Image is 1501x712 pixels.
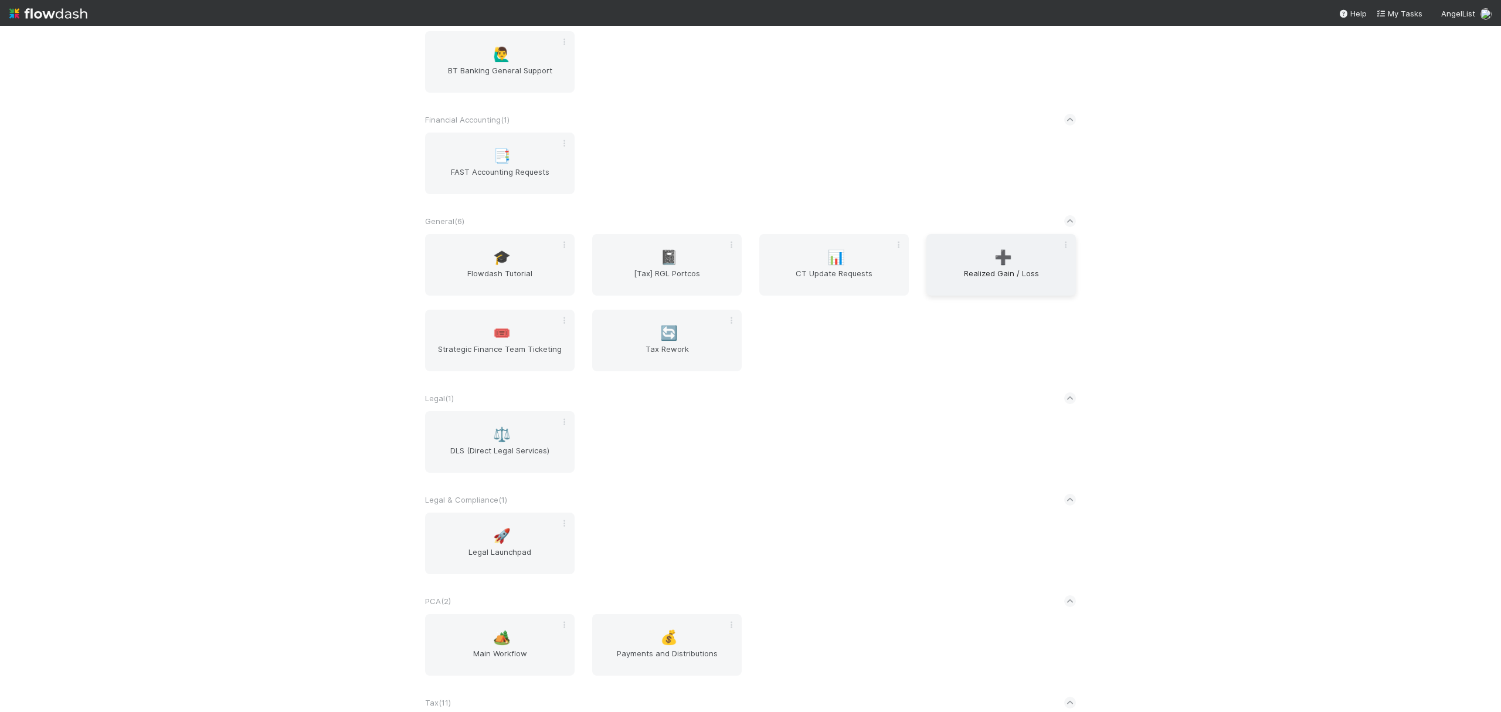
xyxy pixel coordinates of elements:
[493,528,511,544] span: 🚀
[759,234,909,296] a: 📊CT Update Requests
[1376,9,1422,18] span: My Tasks
[1376,8,1422,19] a: My Tasks
[430,647,570,671] span: Main Workflow
[425,133,575,194] a: 📑FAST Accounting Requests
[425,31,575,93] a: 🙋‍♂️BT Banking General Support
[425,513,575,574] a: 🚀Legal Launchpad
[597,267,737,291] span: [Tax] RGL Portcos
[592,234,742,296] a: 📓[Tax] RGL Portcos
[425,411,575,473] a: ⚖️DLS (Direct Legal Services)
[9,4,87,23] img: logo-inverted-e16ddd16eac7371096b0.svg
[430,343,570,367] span: Strategic Finance Team Ticketing
[425,614,575,676] a: 🏕️Main Workflow
[425,596,451,606] span: PCA ( 2 )
[1339,8,1367,19] div: Help
[425,216,464,226] span: General ( 6 )
[493,47,511,62] span: 🙋‍♂️
[425,394,454,403] span: Legal ( 1 )
[425,234,575,296] a: 🎓Flowdash Tutorial
[994,250,1012,265] span: ➕
[597,647,737,671] span: Payments and Distributions
[1480,8,1492,20] img: avatar_bc42736a-3f00-4d10-a11d-d22e63cdc729.png
[493,630,511,645] span: 🏕️
[430,267,570,291] span: Flowdash Tutorial
[660,250,678,265] span: 📓
[827,250,845,265] span: 📊
[926,234,1076,296] a: ➕Realized Gain / Loss
[493,148,511,164] span: 📑
[660,326,678,341] span: 🔄
[493,427,511,442] span: ⚖️
[660,630,678,645] span: 💰
[425,495,507,504] span: Legal & Compliance ( 1 )
[931,267,1071,291] span: Realized Gain / Loss
[430,546,570,569] span: Legal Launchpad
[425,698,451,707] span: Tax ( 11 )
[592,614,742,676] a: 💰Payments and Distributions
[425,115,510,124] span: Financial Accounting ( 1 )
[425,310,575,371] a: 🎟️Strategic Finance Team Ticketing
[764,267,904,291] span: CT Update Requests
[1441,9,1475,18] span: AngelList
[493,326,511,341] span: 🎟️
[430,65,570,88] span: BT Banking General Support
[597,343,737,367] span: Tax Rework
[430,166,570,189] span: FAST Accounting Requests
[493,250,511,265] span: 🎓
[430,445,570,468] span: DLS (Direct Legal Services)
[592,310,742,371] a: 🔄Tax Rework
